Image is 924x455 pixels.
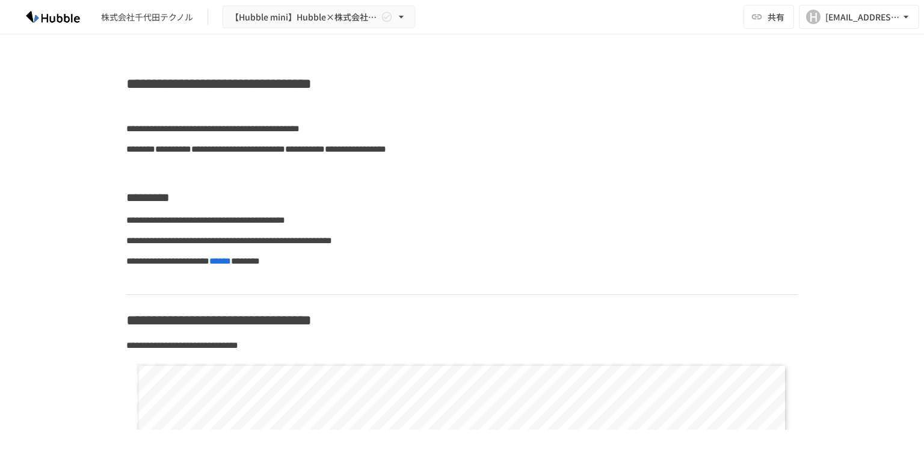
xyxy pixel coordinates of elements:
[230,10,378,25] span: 【Hubble mini】Hubble×株式会社千代田テクノル オンボーディングプロジェクト
[744,5,794,29] button: 共有
[806,10,821,24] div: H
[825,10,900,25] div: [EMAIL_ADDRESS][DOMAIN_NAME]
[14,7,91,26] img: HzDRNkGCf7KYO4GfwKnzITak6oVsp5RHeZBEM1dQFiQ
[799,5,919,29] button: H[EMAIL_ADDRESS][DOMAIN_NAME]
[101,11,193,23] div: 株式会社千代田テクノル
[223,5,415,29] button: 【Hubble mini】Hubble×株式会社千代田テクノル オンボーディングプロジェクト
[768,10,784,23] span: 共有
